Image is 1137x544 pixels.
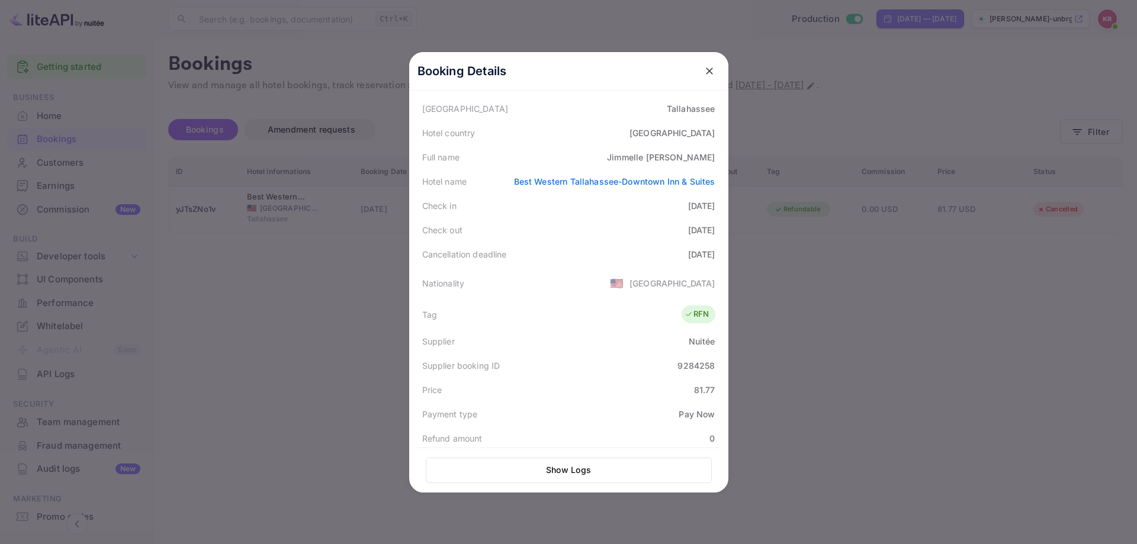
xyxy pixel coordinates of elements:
[689,335,715,347] div: Nuitée
[709,432,715,445] div: 0
[417,62,507,80] p: Booking Details
[422,248,507,260] div: Cancellation deadline
[422,151,460,163] div: Full name
[422,359,500,372] div: Supplier booking ID
[422,277,465,289] div: Nationality
[688,199,715,212] div: [DATE]
[699,60,720,82] button: close
[422,127,476,139] div: Hotel country
[422,175,467,188] div: Hotel name
[694,384,715,396] div: 81.77
[610,272,624,294] span: United States
[422,224,462,236] div: Check out
[679,408,715,420] div: Pay Now
[422,335,455,347] div: Supplier
[688,248,715,260] div: [DATE]
[422,199,457,212] div: Check in
[514,176,715,186] a: Best Western Tallahassee-Downtown Inn & Suites
[688,224,715,236] div: [DATE]
[685,308,709,320] div: RFN
[629,127,715,139] div: [GEOGRAPHIC_DATA]
[629,277,715,289] div: [GEOGRAPHIC_DATA]
[607,151,715,163] div: Jimmelle [PERSON_NAME]
[422,102,509,115] div: [GEOGRAPHIC_DATA]
[667,102,715,115] div: Tallahassee
[426,458,712,483] button: Show Logs
[422,308,437,321] div: Tag
[422,432,483,445] div: Refund amount
[422,408,478,420] div: Payment type
[677,359,715,372] div: 9284258
[422,384,442,396] div: Price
